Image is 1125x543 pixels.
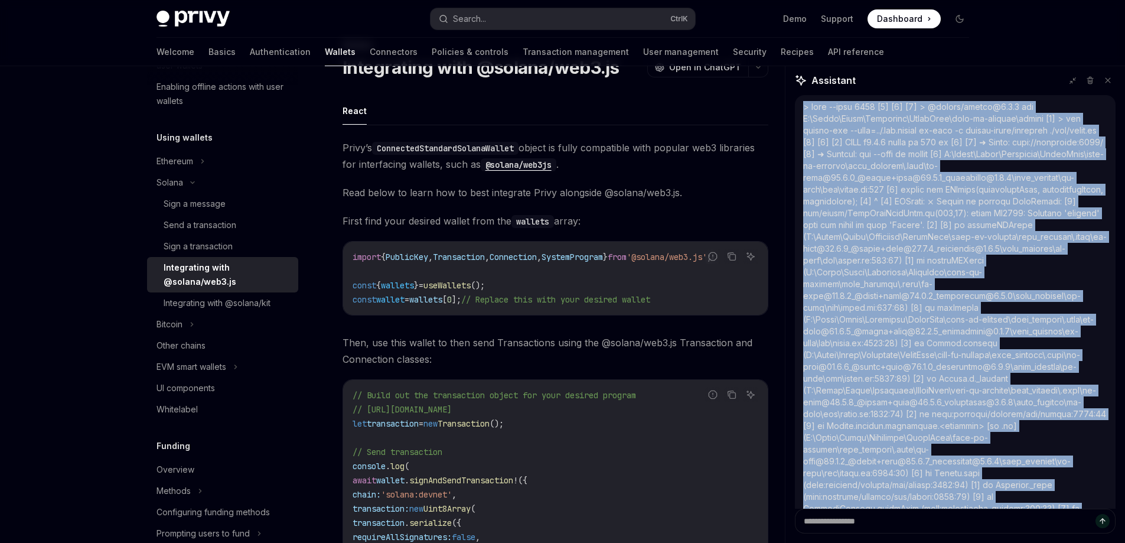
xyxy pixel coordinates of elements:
span: signAndSendTransaction [409,475,513,486]
button: Ask AI [743,249,758,264]
a: Basics [208,38,236,66]
button: Copy the contents from the code block [724,249,739,264]
span: (); [490,418,504,429]
span: Connection [490,252,537,262]
a: Integrating with @solana/kit [147,292,298,314]
div: Enabling offline actions with user wallets [156,80,291,108]
span: ( [405,461,409,472]
button: Copy the contents from the code block [724,387,739,402]
button: Toggle dark mode [950,9,969,28]
a: Configuring funding methods [147,502,298,523]
span: log [390,461,405,472]
code: @solana/web3js [481,158,556,171]
button: Open in ChatGPT [647,57,748,77]
button: Ask AI [743,387,758,402]
span: Privy’s object is fully compatible with popular web3 libraries for interfacing wallets, such as . [343,139,768,173]
a: UI components [147,378,298,399]
span: First find your desired wallet from the array: [343,213,768,229]
div: Prompting users to fund [156,526,250,541]
div: Sign a message [164,197,226,211]
span: PublicKey [386,252,428,262]
span: // Replace this with your desired wallet [461,294,650,305]
span: await [353,475,376,486]
span: { [376,280,381,291]
button: Search...CtrlK [431,8,695,30]
span: wallet [376,475,405,486]
span: // [URL][DOMAIN_NAME] [353,404,452,415]
span: import [353,252,381,262]
span: (); [471,280,485,291]
a: Security [733,38,767,66]
span: from [608,252,627,262]
span: Then, use this wallet to then send Transactions using the @solana/web3.js Transaction and Connect... [343,334,768,368]
span: const [353,294,376,305]
span: console [353,461,386,472]
code: wallets [511,215,554,228]
a: Wallets [325,38,356,66]
a: Authentication [250,38,311,66]
h1: Integrating with @solana/web3.js [343,57,619,78]
button: Report incorrect code [705,387,720,402]
a: Transaction management [523,38,629,66]
span: , [537,252,542,262]
span: wallets [409,294,442,305]
span: new [423,418,438,429]
span: // Build out the transaction object for your desired program [353,390,636,401]
a: Welcome [156,38,194,66]
div: Solana [156,175,183,190]
span: chain: [353,489,381,500]
span: = [405,294,409,305]
span: } [603,252,608,262]
a: Sign a transaction [147,236,298,257]
img: dark logo [156,11,230,27]
span: ! [513,475,518,486]
a: Dashboard [868,9,941,28]
a: Whitelabel [147,399,298,420]
div: Whitelabel [156,402,198,417]
a: Other chains [147,335,298,356]
a: @solana/web3js [481,158,556,170]
span: 0 [447,294,452,305]
a: Connectors [370,38,418,66]
span: , [485,252,490,262]
h5: Using wallets [156,131,213,145]
code: ConnectedStandardSolanaWallet [372,142,519,155]
span: Assistant [811,73,856,87]
button: Send message [1095,514,1110,528]
div: Sign a transaction [164,239,233,253]
span: . [386,461,390,472]
span: } [414,280,419,291]
a: Sign a message [147,193,298,214]
span: // Send transaction [353,447,442,457]
span: transaction [367,418,419,429]
span: Open in ChatGPT [669,61,741,73]
button: React [343,97,367,125]
span: 'solana:devnet' [381,489,452,500]
a: API reference [828,38,884,66]
div: UI components [156,381,215,395]
div: Integrating with @solana/kit [164,296,270,310]
span: wallets [381,280,414,291]
a: Overview [147,459,298,480]
h5: Funding [156,439,190,453]
a: Recipes [781,38,814,66]
span: Read below to learn how to best integrate Privy alongside @solana/web3.js. [343,184,768,201]
div: Ethereum [156,154,193,168]
div: Search... [453,12,486,26]
a: Send a transaction [147,214,298,236]
span: Transaction [433,252,485,262]
div: Overview [156,463,194,477]
a: Integrating with @solana/web3.js [147,257,298,292]
a: Enabling offline actions with user wallets [147,76,298,112]
div: Bitcoin [156,317,182,331]
a: Demo [783,13,807,25]
span: wallet [376,294,405,305]
span: . [405,475,409,486]
a: Policies & controls [432,38,508,66]
span: Ctrl K [670,14,688,24]
a: User management [643,38,719,66]
a: Support [821,13,853,25]
span: useWallets [423,280,471,291]
span: '@solana/web3.js' [627,252,707,262]
span: Transaction [438,418,490,429]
